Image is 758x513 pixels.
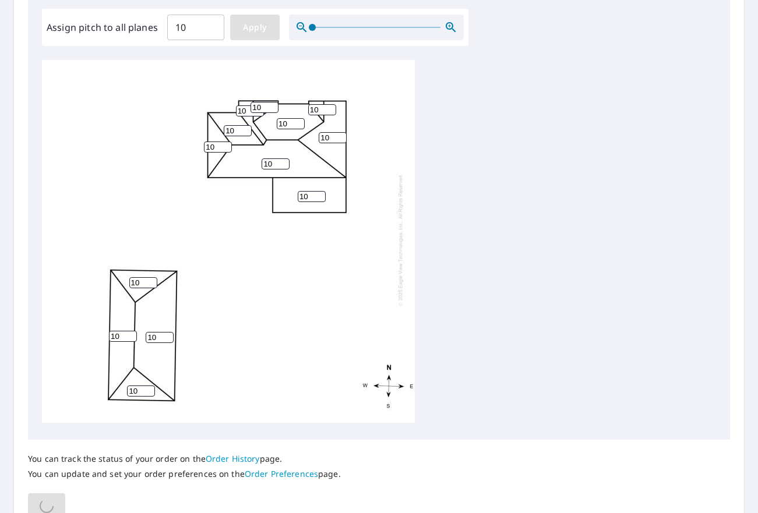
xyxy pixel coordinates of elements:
[47,20,158,34] label: Assign pitch to all planes
[206,453,260,464] a: Order History
[167,11,224,44] input: 00.0
[28,454,341,464] p: You can track the status of your order on the page.
[230,15,280,40] button: Apply
[245,468,318,479] a: Order Preferences
[28,469,341,479] p: You can update and set your order preferences on the page.
[239,20,270,35] span: Apply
